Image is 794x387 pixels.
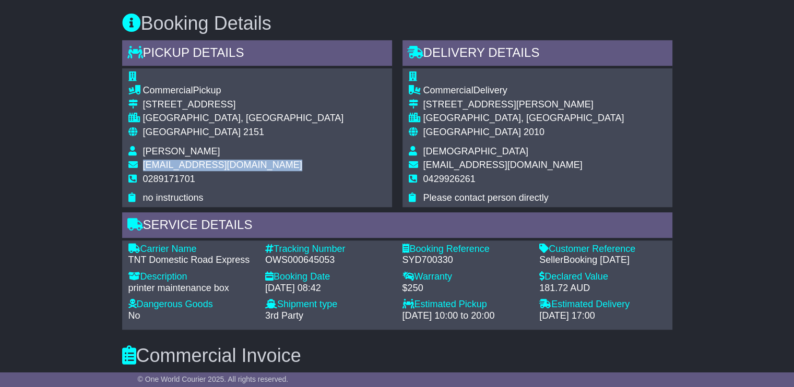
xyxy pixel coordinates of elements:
div: Estimated Pickup [402,299,529,310]
div: SYD700330 [402,255,529,266]
div: [DATE] 08:42 [265,283,392,294]
div: Booking Reference [402,244,529,255]
span: [GEOGRAPHIC_DATA] [143,127,241,137]
div: Carrier Name [128,244,255,255]
h3: Booking Details [122,13,672,34]
div: Booking Date [265,271,392,283]
div: Service Details [122,212,672,240]
div: [DATE] 10:00 to 20:00 [402,310,529,322]
span: Commercial [143,85,193,95]
span: [EMAIL_ADDRESS][DOMAIN_NAME] [423,160,583,170]
div: Tracking Number [265,244,392,255]
span: No [128,310,140,321]
span: 0429926261 [423,174,476,184]
div: Declared Value [539,271,666,283]
span: © One World Courier 2025. All rights reserved. [138,375,289,383]
span: Commercial [423,85,473,95]
div: Estimated Delivery [539,299,666,310]
div: Pickup [143,85,344,96]
div: TNT Domestic Road Express [128,255,255,266]
div: Dangerous Goods [128,299,255,310]
span: [DEMOGRAPHIC_DATA] [423,146,528,156]
span: [PERSON_NAME] [143,146,220,156]
div: OWS000645053 [265,255,392,266]
span: [GEOGRAPHIC_DATA] [423,127,521,137]
div: [DATE] 17:00 [539,310,666,322]
div: Shipment type [265,299,392,310]
div: printer maintenance box [128,283,255,294]
div: Pickup Details [122,40,392,68]
div: [STREET_ADDRESS] [143,99,344,111]
h3: Commercial Invoice [122,345,672,366]
span: [EMAIL_ADDRESS][DOMAIN_NAME] [143,160,302,170]
div: Customer Reference [539,244,666,255]
span: 0289171701 [143,174,195,184]
span: Please contact person directly [423,192,549,203]
div: SellerBooking [DATE] [539,255,666,266]
div: 181.72 AUD [539,283,666,294]
div: Delivery Details [402,40,672,68]
div: [STREET_ADDRESS][PERSON_NAME] [423,99,624,111]
div: Description [128,271,255,283]
span: 2151 [243,127,264,137]
span: 2010 [524,127,544,137]
div: Warranty [402,271,529,283]
span: 3rd Party [265,310,303,321]
div: [GEOGRAPHIC_DATA], [GEOGRAPHIC_DATA] [143,113,344,124]
span: no instructions [143,192,204,203]
div: $250 [402,283,529,294]
div: [GEOGRAPHIC_DATA], [GEOGRAPHIC_DATA] [423,113,624,124]
div: Delivery [423,85,624,96]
